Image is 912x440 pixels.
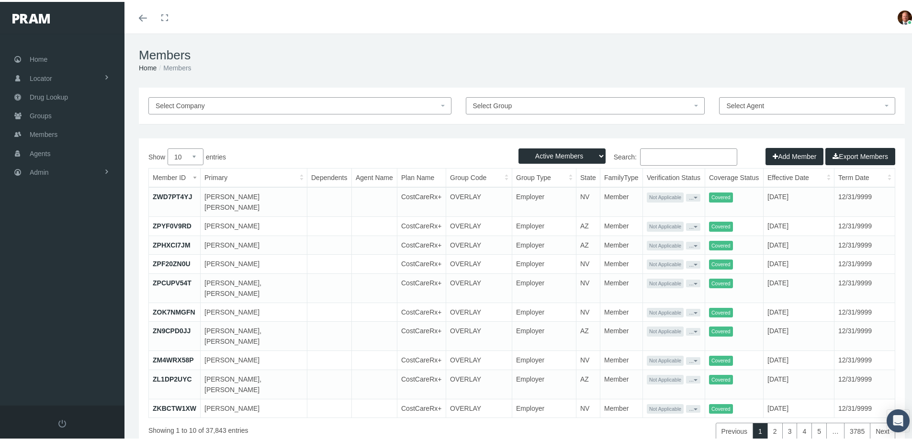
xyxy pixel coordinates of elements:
[686,259,700,267] button: ...
[201,320,307,349] td: [PERSON_NAME], [PERSON_NAME]
[201,301,307,320] td: [PERSON_NAME]
[352,167,397,185] th: Agent Name
[709,402,733,412] span: Covered
[600,185,643,215] td: Member
[834,349,895,368] td: 12/31/9999
[201,185,307,215] td: [PERSON_NAME] [PERSON_NAME]
[686,307,700,315] button: ...
[153,239,191,247] a: ZPHXCI7JM
[30,143,51,161] span: Agents
[153,373,192,381] a: ZL1DP2UYC
[397,234,446,253] td: CostCareRx+
[709,373,733,383] span: Covered
[640,147,737,164] input: Search:
[168,147,203,163] select: Showentries
[686,374,700,382] button: ...
[825,146,895,163] button: Export Members
[764,349,834,368] td: [DATE]
[153,306,195,314] a: ZOK7NMGFN
[153,258,191,266] a: ZPF20ZN0U
[397,368,446,397] td: CostCareRx+
[834,271,895,301] td: 12/31/9999
[512,349,576,368] td: Employer
[201,271,307,301] td: [PERSON_NAME], [PERSON_NAME]
[576,320,600,349] td: AZ
[600,301,643,320] td: Member
[576,397,600,416] td: NV
[600,397,643,416] td: Member
[397,349,446,368] td: CostCareRx+
[446,167,512,185] th: Group Code: activate to sort column ascending
[686,278,700,285] button: ...
[600,271,643,301] td: Member
[30,105,52,123] span: Groups
[576,253,600,272] td: NV
[834,397,895,416] td: 12/31/9999
[709,354,733,364] span: Covered
[30,68,52,86] span: Locator
[647,373,684,383] span: Not Applicable
[600,253,643,272] td: Member
[576,185,600,215] td: NV
[153,220,191,228] a: ZPYF0V9RD
[397,397,446,416] td: CostCareRx+
[834,368,895,397] td: 12/31/9999
[576,215,600,234] td: AZ
[512,397,576,416] td: Employer
[446,234,512,253] td: OVERLAY
[149,167,201,185] th: Member ID: activate to sort column ascending
[709,306,733,316] span: Covered
[397,253,446,272] td: CostCareRx+
[153,191,192,199] a: ZWD7PT4YJ
[686,403,700,411] button: ...
[446,271,512,301] td: OVERLAY
[709,191,733,201] span: Covered
[201,397,307,416] td: [PERSON_NAME]
[153,403,196,410] a: ZKBCTW1XW
[709,239,733,249] span: Covered
[600,320,643,349] td: Member
[446,349,512,368] td: OVERLAY
[764,167,834,185] th: Effective Date: activate to sort column ascending
[446,215,512,234] td: OVERLAY
[446,368,512,397] td: OVERLAY
[647,306,684,316] span: Not Applicable
[764,397,834,416] td: [DATE]
[834,167,895,185] th: Term Date: activate to sort column ascending
[600,234,643,253] td: Member
[153,325,191,333] a: ZN9CPD0JJ
[512,301,576,320] td: Employer
[764,253,834,272] td: [DATE]
[782,421,798,438] a: 3
[764,215,834,234] td: [DATE]
[576,234,600,253] td: AZ
[30,124,57,142] span: Members
[709,258,733,268] span: Covered
[446,320,512,349] td: OVERLAY
[600,215,643,234] td: Member
[153,354,194,362] a: ZM4WRX58P
[764,320,834,349] td: [DATE]
[709,277,733,287] span: Covered
[157,61,191,71] li: Members
[512,368,576,397] td: Employer
[397,167,446,185] th: Plan Name
[576,301,600,320] td: NV
[446,253,512,272] td: OVERLAY
[811,421,827,438] a: 5
[844,421,870,438] a: 3785
[767,421,783,438] a: 2
[898,9,912,23] img: S_Profile_Picture_693.jpg
[709,325,733,335] span: Covered
[397,301,446,320] td: CostCareRx+
[686,192,700,200] button: ...
[834,215,895,234] td: 12/31/9999
[647,277,684,287] span: Not Applicable
[397,215,446,234] td: CostCareRx+
[446,301,512,320] td: OVERLAY
[686,240,700,248] button: ...
[753,421,768,438] a: 1
[834,301,895,320] td: 12/31/9999
[512,253,576,272] td: Employer
[764,368,834,397] td: [DATE]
